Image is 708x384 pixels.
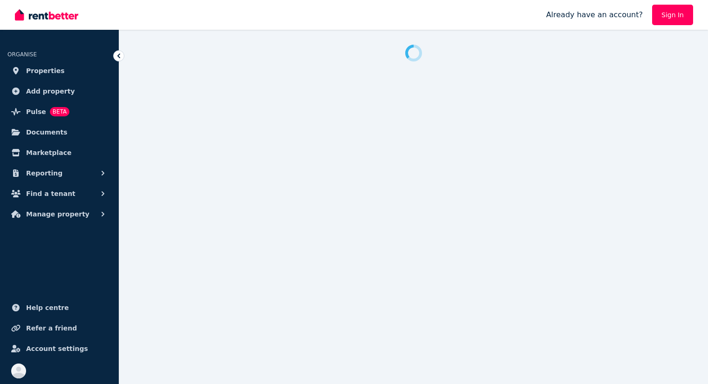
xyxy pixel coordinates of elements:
span: Reporting [26,168,62,179]
span: Documents [26,127,68,138]
a: Properties [7,61,111,80]
button: Reporting [7,164,111,182]
span: Pulse [26,106,46,117]
a: Add property [7,82,111,101]
img: RentBetter [15,8,78,22]
span: Account settings [26,343,88,354]
span: Refer a friend [26,323,77,334]
span: Properties [26,65,65,76]
span: Add property [26,86,75,97]
span: Marketplace [26,147,71,158]
span: Manage property [26,209,89,220]
a: PulseBETA [7,102,111,121]
span: Already have an account? [546,9,643,20]
a: Help centre [7,298,111,317]
span: Help centre [26,302,69,313]
a: Marketplace [7,143,111,162]
a: Sign In [652,5,693,25]
span: ORGANISE [7,51,37,58]
a: Refer a friend [7,319,111,337]
a: Account settings [7,339,111,358]
a: Documents [7,123,111,141]
button: Manage property [7,205,111,223]
span: BETA [50,107,69,116]
span: Find a tenant [26,188,75,199]
button: Find a tenant [7,184,111,203]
